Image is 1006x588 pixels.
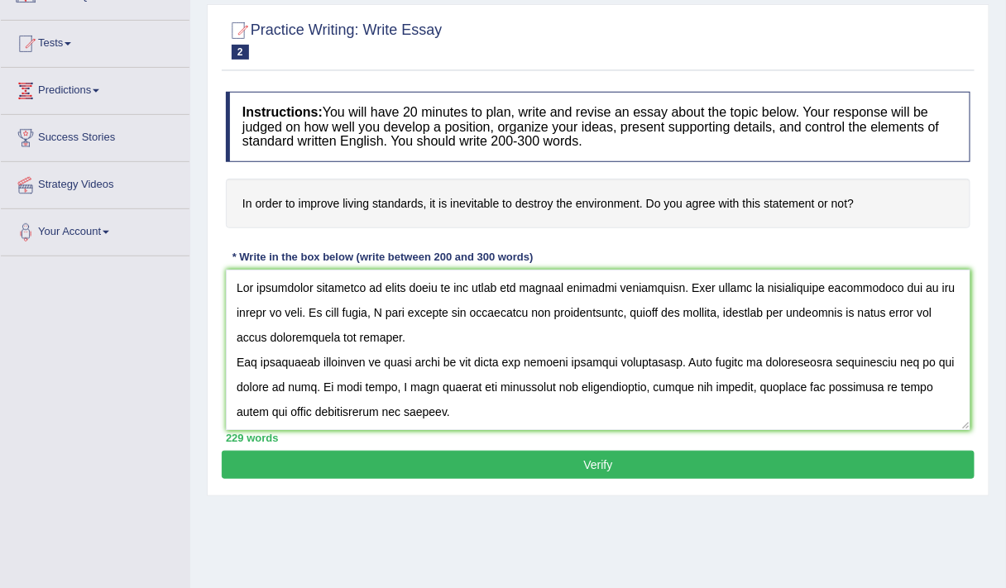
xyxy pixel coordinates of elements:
[226,430,970,446] div: 229 words
[232,45,249,60] span: 2
[1,209,189,251] a: Your Account
[1,162,189,203] a: Strategy Videos
[222,451,975,479] button: Verify
[242,105,323,119] b: Instructions:
[226,179,970,229] h4: In order to improve living standards, it is inevitable to destroy the environment. Do you agree w...
[1,21,189,62] a: Tests
[1,115,189,156] a: Success Stories
[226,18,442,60] h2: Practice Writing: Write Essay
[1,68,189,109] a: Predictions
[226,92,970,162] h4: You will have 20 minutes to plan, write and revise an essay about the topic below. Your response ...
[226,249,539,265] div: * Write in the box below (write between 200 and 300 words)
